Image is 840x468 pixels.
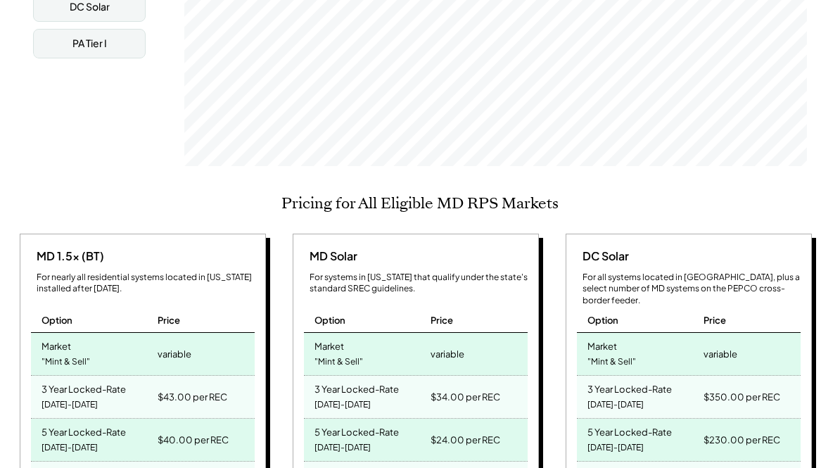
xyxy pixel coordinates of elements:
[42,314,72,327] div: Option
[310,272,528,296] div: For systems in [US_STATE] that qualify under the state's standard SREC guidelines.
[314,353,363,372] div: "Mint & Sell"
[37,272,255,296] div: For nearly all residential systems located in [US_STATE] installed after [DATE].
[577,248,629,264] div: DC Solar
[72,37,107,51] div: PA Tier I
[314,396,371,415] div: [DATE]-[DATE]
[314,438,371,457] div: [DATE]-[DATE]
[31,248,104,264] div: MD 1.5x (BT)
[158,344,191,364] div: variable
[42,422,126,438] div: 5 Year Locked-Rate
[42,396,98,415] div: [DATE]-[DATE]
[314,314,345,327] div: Option
[431,430,500,450] div: $24.00 per REC
[42,438,98,457] div: [DATE]-[DATE]
[704,430,780,450] div: $230.00 per REC
[704,314,726,327] div: Price
[281,194,559,213] h2: Pricing for All Eligible MD RPS Markets
[704,344,737,364] div: variable
[314,336,344,353] div: Market
[583,272,801,307] div: For all systems located in [GEOGRAPHIC_DATA], plus a select number of MD systems on the PEPCO cro...
[158,430,229,450] div: $40.00 per REC
[587,314,618,327] div: Option
[42,353,90,372] div: "Mint & Sell"
[158,387,227,407] div: $43.00 per REC
[431,344,464,364] div: variable
[704,387,780,407] div: $350.00 per REC
[42,379,126,396] div: 3 Year Locked-Rate
[304,248,357,264] div: MD Solar
[158,314,180,327] div: Price
[587,336,617,353] div: Market
[42,336,71,353] div: Market
[587,353,636,372] div: "Mint & Sell"
[431,314,453,327] div: Price
[587,396,644,415] div: [DATE]-[DATE]
[587,438,644,457] div: [DATE]-[DATE]
[314,422,399,438] div: 5 Year Locked-Rate
[431,387,500,407] div: $34.00 per REC
[314,379,399,396] div: 3 Year Locked-Rate
[587,422,672,438] div: 5 Year Locked-Rate
[587,379,672,396] div: 3 Year Locked-Rate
